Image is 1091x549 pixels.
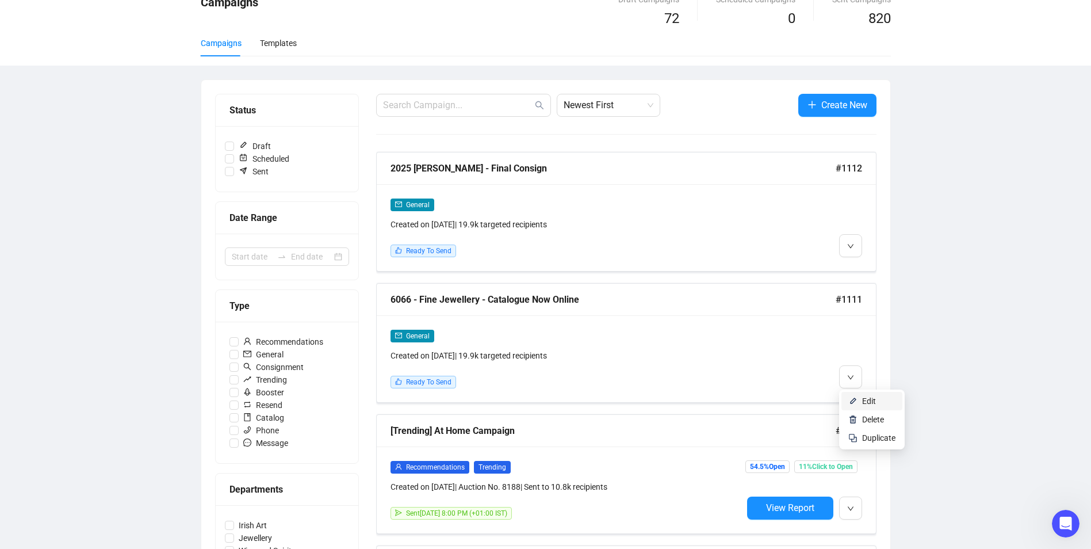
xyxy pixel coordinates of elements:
span: Delete [862,415,884,424]
span: Trending [239,373,292,386]
span: Sent [234,165,273,178]
span: like [395,378,402,385]
div: [Trending] At Home Campaign [391,424,836,438]
img: svg+xml;base64,PHN2ZyB4bWxucz0iaHR0cDovL3d3dy53My5vcmcvMjAwMC9zdmciIHdpZHRoPSIyNCIgaGVpZ2h0PSIyNC... [848,433,858,443]
span: Duplicate [862,433,895,443]
span: General [406,332,430,340]
span: Sent [DATE] 8:00 PM (+01:00 IST) [406,509,507,517]
span: Trending [474,461,511,474]
span: user [243,337,251,345]
div: Created on [DATE] | 19.9k targeted recipients [391,349,742,362]
span: rocket [243,388,251,396]
div: Templates [260,37,297,49]
div: Created on [DATE] | Auction No. 8188 | Sent to 10.8k recipients [391,481,742,493]
span: Recommendations [239,335,328,348]
span: 820 [868,10,891,26]
span: Newest First [564,94,653,116]
span: phone [243,426,251,434]
span: Scheduled [234,152,294,165]
a: 2025 [PERSON_NAME] - Final Consign#1112mailGeneralCreated on [DATE]| 19.9k targeted recipientslik... [376,152,876,272]
a: [Trending] At Home Campaign#1110userRecommendationsTrendingCreated on [DATE]| Auction No. 8188| S... [376,414,876,534]
span: down [847,243,854,250]
span: Jewellery [234,532,277,544]
input: Search Campaign... [383,98,533,112]
span: 11% Click to Open [794,460,858,473]
span: 72 [664,10,679,26]
span: Recommendations [406,463,465,471]
span: Phone [239,424,284,437]
input: End date [291,250,332,263]
span: send [395,509,402,516]
span: Ready To Send [406,378,451,386]
span: search [243,363,251,371]
span: General [406,201,430,209]
span: Booster [239,386,289,399]
span: down [847,374,854,381]
span: Irish Art [234,519,271,532]
div: Status [229,103,344,117]
span: rise [243,375,251,383]
div: Campaigns [201,37,242,49]
div: Date Range [229,211,344,225]
span: like [395,247,402,254]
span: swap-right [277,252,286,261]
span: mail [395,201,402,208]
iframe: Intercom live chat [1052,510,1079,537]
span: mail [395,332,402,339]
button: Create New [798,94,876,117]
div: Created on [DATE] | 19.9k targeted recipients [391,218,742,231]
span: #1112 [836,161,862,176]
span: Edit [862,396,876,406]
span: down [847,505,854,512]
span: to [277,252,286,261]
div: Departments [229,482,344,497]
span: General [239,348,288,361]
a: 6066 - Fine Jewellery - Catalogue Now Online#1111mailGeneralCreated on [DATE]| 19.9k targeted rec... [376,283,876,403]
div: Type [229,299,344,313]
input: Start date [232,250,273,263]
span: 54.5% Open [745,460,790,473]
span: Draft [234,140,275,152]
span: plus [807,100,817,109]
div: 6066 - Fine Jewellery - Catalogue Now Online [391,292,836,307]
span: search [535,101,544,110]
img: svg+xml;base64,PHN2ZyB4bWxucz0iaHR0cDovL3d3dy53My5vcmcvMjAwMC9zdmciIHhtbG5zOnhsaW5rPSJodHRwOi8vd3... [848,396,858,406]
span: Create New [821,98,867,112]
span: #1111 [836,292,862,307]
img: svg+xml;base64,PHN2ZyB4bWxucz0iaHR0cDovL3d3dy53My5vcmcvMjAwMC9zdmciIHhtbG5zOnhsaW5rPSJodHRwOi8vd3... [848,415,858,424]
span: Consignment [239,361,308,373]
div: 2025 [PERSON_NAME] - Final Consign [391,161,836,176]
span: mail [243,350,251,358]
span: 0 [788,10,795,26]
span: retweet [243,401,251,409]
span: user [395,463,402,470]
span: Catalog [239,411,289,424]
span: message [243,439,251,447]
span: Message [239,437,293,449]
span: Resend [239,399,287,411]
span: book [243,413,251,421]
span: Ready To Send [406,247,451,255]
span: #1110 [836,424,862,438]
span: View Report [766,502,814,513]
button: View Report [747,497,833,520]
